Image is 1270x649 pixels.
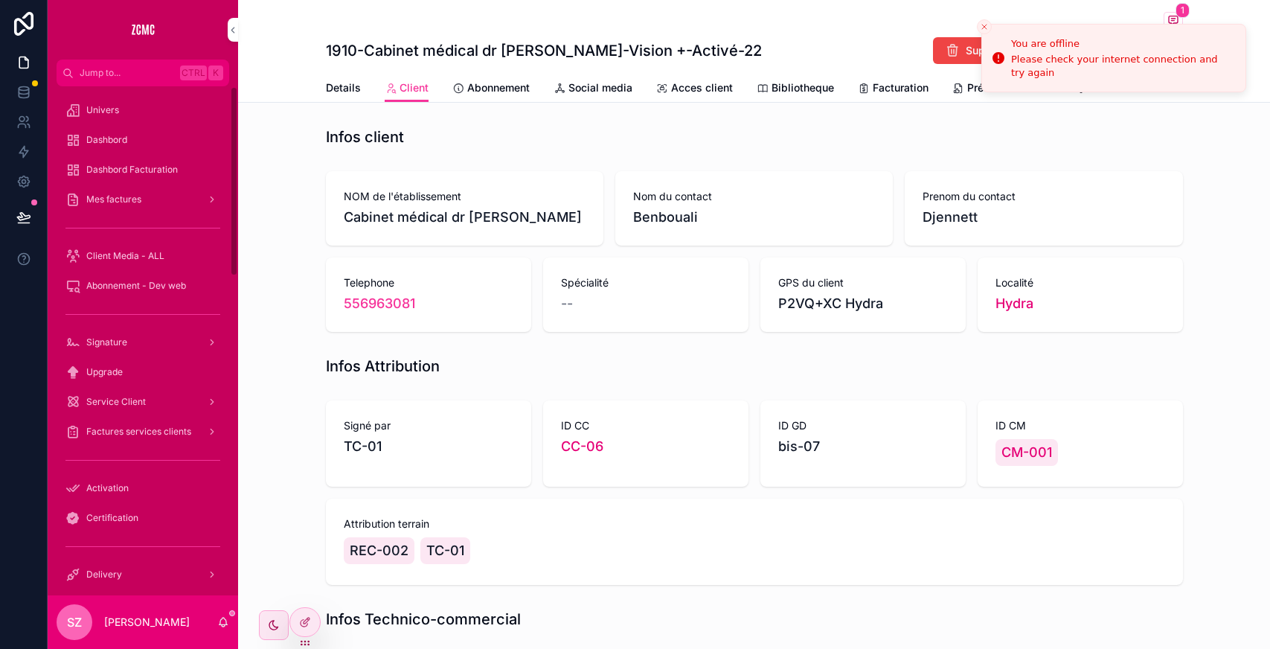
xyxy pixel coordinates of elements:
[86,336,127,348] span: Signature
[104,615,190,630] p: [PERSON_NAME]
[344,418,513,433] span: Signé par
[86,396,146,408] span: Service Client
[1011,36,1234,51] div: You are offline
[400,80,429,95] span: Client
[467,80,530,95] span: Abonnement
[966,43,1060,58] span: Supprimer doublon
[67,613,82,631] span: SZ
[86,512,138,524] span: Certification
[952,74,1051,104] a: Préférence client
[858,74,929,104] a: Facturation
[995,275,1165,290] span: Localité
[57,389,229,415] a: Service Client
[344,517,1165,531] span: Attribution terrain
[633,207,875,228] span: Benbouali
[344,293,415,314] a: 556963081
[57,186,229,213] a: Mes factures
[933,37,1072,64] button: Supprimer doublon
[350,540,408,561] span: REC-002
[57,475,229,502] a: Activation
[326,609,521,630] h1: Infos Technico-commercial
[568,80,632,95] span: Social media
[86,280,186,292] span: Abonnement - Dev web
[57,418,229,445] a: Factures services clients
[57,127,229,153] a: Dashbord
[326,356,440,377] h1: Infos Attribution
[561,293,573,314] span: --
[86,250,164,262] span: Client Media - ALL
[385,74,429,103] a: Client
[57,272,229,299] a: Abonnement - Dev web
[86,194,141,205] span: Mes factures
[57,97,229,124] a: Univers
[778,436,820,457] span: bis-07
[48,86,238,595] div: scrollable content
[995,293,1033,314] a: Hydra
[57,561,229,588] a: Delivery
[1176,3,1190,18] span: 1
[131,18,155,42] img: App logo
[923,189,1164,204] span: Prenom du contact
[561,275,731,290] span: Spécialité
[326,127,404,147] h1: Infos client
[656,74,733,104] a: Acces client
[977,19,992,34] button: Close toast
[57,329,229,356] a: Signature
[57,243,229,269] a: Client Media - ALL
[967,80,1051,95] span: Préférence client
[210,67,222,79] span: K
[344,275,513,290] span: Telephone
[995,439,1058,466] a: CM-001
[757,74,834,104] a: Bibliotheque
[561,418,731,433] span: ID CC
[86,482,129,494] span: Activation
[671,80,733,95] span: Acces client
[57,60,229,86] button: Jump to...CtrlK
[778,418,948,433] span: ID GD
[344,189,586,204] span: NOM de l'établissement
[923,207,1164,228] span: Djennett
[426,540,464,561] span: TC-01
[80,67,174,79] span: Jump to...
[778,293,948,314] span: P2VQ+XC Hydra
[344,436,382,457] span: TC-01
[995,418,1165,433] span: ID CM
[452,74,530,104] a: Abonnement
[772,80,834,95] span: Bibliotheque
[86,164,178,176] span: Dashbord Facturation
[86,366,123,378] span: Upgrade
[1001,442,1052,463] span: CM-001
[633,189,875,204] span: Nom du contact
[86,134,127,146] span: Dashbord
[57,156,229,183] a: Dashbord Facturation
[873,80,929,95] span: Facturation
[57,505,229,531] a: Certification
[326,74,361,104] a: Details
[1164,12,1183,31] button: 1
[326,40,762,61] h1: 1910-Cabinet médical dr [PERSON_NAME]-Vision +-Activé-22
[561,436,603,457] a: CC-06
[86,569,122,581] span: Delivery
[778,275,948,290] span: GPS du client
[326,80,361,95] span: Details
[86,104,119,116] span: Univers
[86,426,191,438] span: Factures services clients
[1011,53,1234,80] div: Please check your internet connection and try again
[57,359,229,386] a: Upgrade
[180,65,207,80] span: Ctrl
[554,74,632,104] a: Social media
[344,207,586,228] span: Cabinet médical dr [PERSON_NAME]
